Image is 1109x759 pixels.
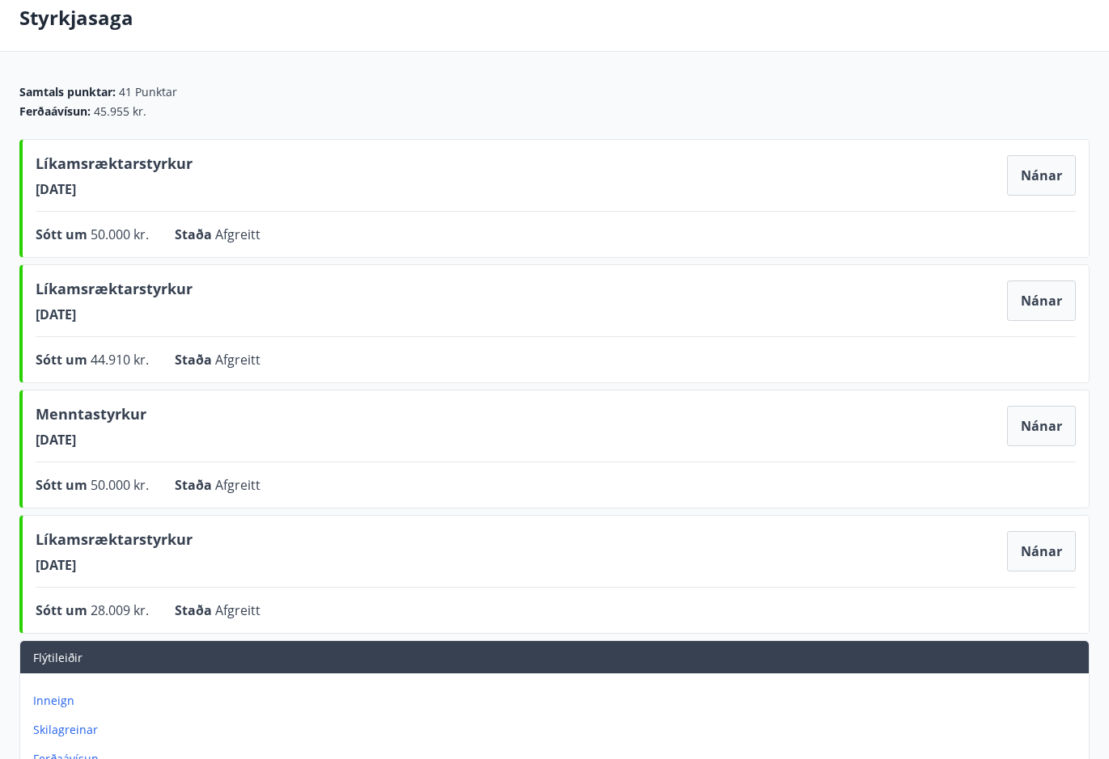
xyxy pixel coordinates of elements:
p: Skilagreinar [33,722,1082,738]
span: Sótt um [36,476,91,494]
span: Sótt um [36,226,91,243]
span: Sótt um [36,601,91,619]
span: Staða [175,226,215,243]
span: Menntastyrkur [36,403,146,431]
p: Inneign [33,693,1082,709]
span: 50.000 kr. [91,476,149,494]
button: Nánar [1007,280,1076,321]
span: Afgreitt [215,351,260,369]
button: Nánar [1007,531,1076,571]
span: 41 Punktar [119,84,177,100]
span: Afgreitt [215,476,260,494]
span: Staða [175,351,215,369]
button: Nánar [1007,406,1076,446]
span: [DATE] [36,431,146,449]
span: Líkamsræktarstyrkur [36,153,193,180]
span: Afgreitt [215,601,260,619]
span: [DATE] [36,180,193,198]
span: Samtals punktar : [19,84,116,100]
span: Líkamsræktarstyrkur [36,278,193,306]
span: Ferðaávísun : [19,103,91,120]
span: [DATE] [36,306,193,323]
span: Staða [175,601,215,619]
span: 45.955 kr. [94,103,146,120]
button: Nánar [1007,155,1076,196]
span: Sótt um [36,351,91,369]
span: Líkamsræktarstyrkur [36,529,193,556]
span: Flýtileiðir [33,650,83,665]
span: 50.000 kr. [91,226,149,243]
span: Staða [175,476,215,494]
span: Afgreitt [215,226,260,243]
span: [DATE] [36,556,193,574]
span: 28.009 kr. [91,601,149,619]
span: 44.910 kr. [91,351,149,369]
p: Styrkjasaga [19,4,133,32]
